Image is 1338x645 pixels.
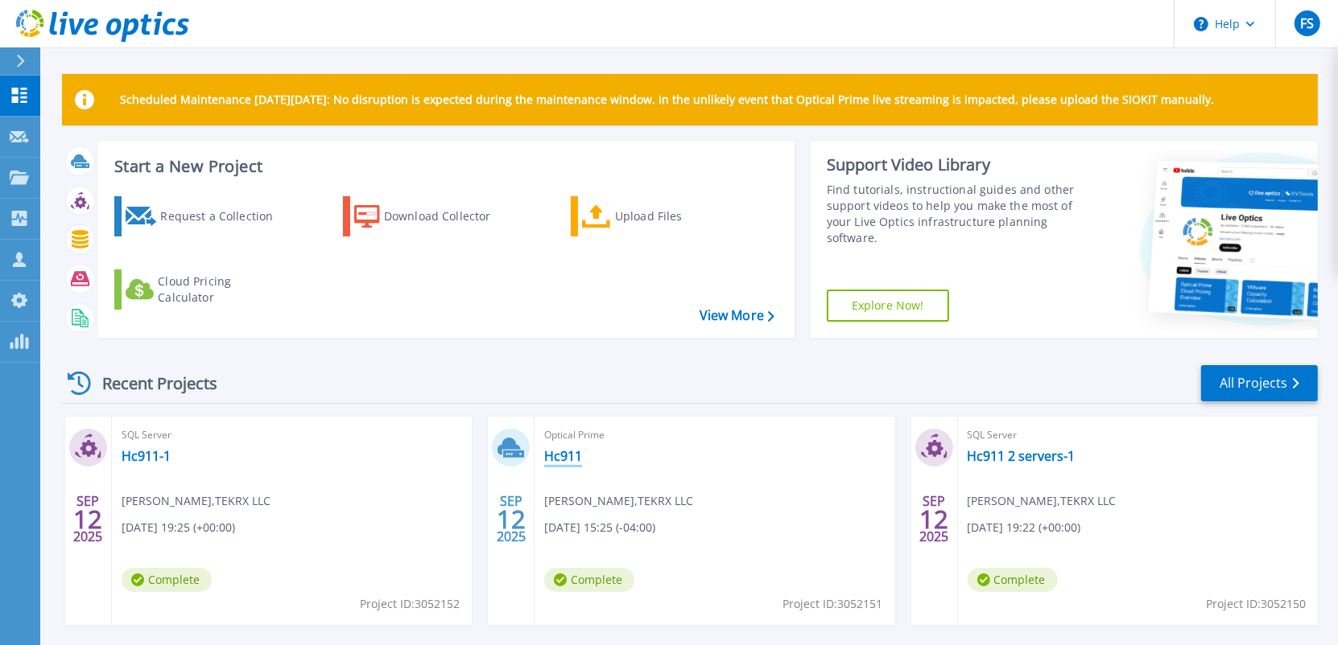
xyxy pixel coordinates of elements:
span: [DATE] 19:22 (+00:00) [968,519,1081,536]
div: SEP 2025 [72,490,103,548]
a: View More [700,308,774,323]
a: Hc911 2 servers-1 [968,448,1076,464]
span: [DATE] 19:25 (+00:00) [122,519,235,536]
span: 12 [919,512,948,526]
span: Project ID: 3052152 [360,595,460,613]
h3: Start a New Project [114,158,774,175]
a: Hc911 [544,448,582,464]
span: Complete [122,568,212,592]
span: Complete [544,568,634,592]
div: Find tutorials, instructional guides and other support videos to help you make the most of your L... [827,182,1083,246]
p: Scheduled Maintenance [DATE][DATE]: No disruption is expected during the maintenance window. In t... [120,93,1214,106]
a: Explore Now! [827,290,949,322]
span: [PERSON_NAME] , TEKRX LLC [544,492,693,510]
a: All Projects [1201,365,1318,401]
a: Hc911-1 [122,448,171,464]
span: SQL Server [122,426,462,444]
div: Request a Collection [160,200,289,232]
div: Cloud Pricing Calculator [158,273,287,306]
a: Request a Collection [114,196,294,236]
span: SQL Server [968,426,1308,444]
div: SEP 2025 [919,490,949,548]
span: 12 [73,512,102,526]
a: Upload Files [571,196,750,236]
span: Optical Prime [544,426,885,444]
div: Upload Files [615,200,744,232]
span: 12 [497,512,526,526]
span: Project ID: 3052151 [783,595,883,613]
span: [PERSON_NAME] , TEKRX LLC [968,492,1117,510]
div: Support Video Library [827,154,1083,175]
a: Cloud Pricing Calculator [114,269,294,310]
span: [PERSON_NAME] , TEKRX LLC [122,492,270,510]
div: Download Collector [384,200,513,232]
div: SEP 2025 [496,490,527,548]
a: Download Collector [343,196,522,236]
span: [DATE] 15:25 (-04:00) [544,519,655,536]
span: Project ID: 3052150 [1206,595,1306,613]
div: Recent Projects [62,364,239,403]
span: Complete [968,568,1058,592]
span: FS [1300,17,1314,30]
